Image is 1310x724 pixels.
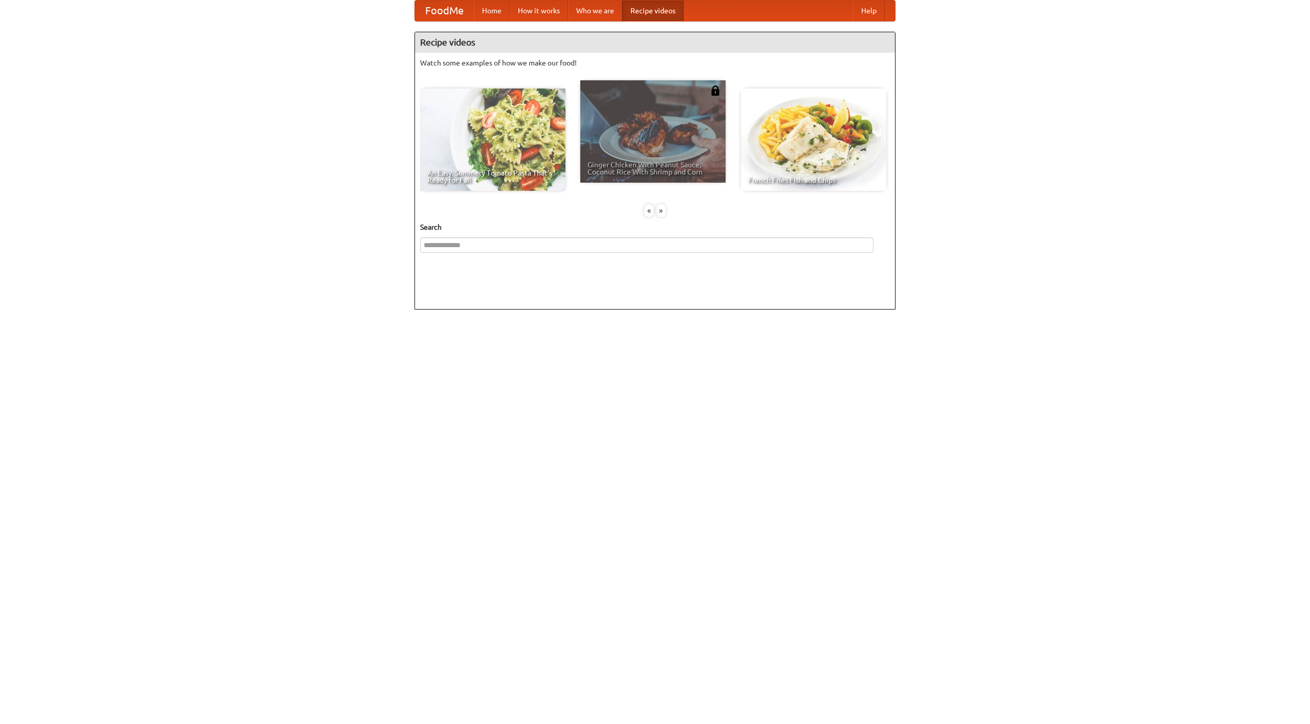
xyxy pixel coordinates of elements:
[568,1,622,21] a: Who we are
[853,1,885,21] a: Help
[622,1,684,21] a: Recipe videos
[657,204,666,217] div: »
[510,1,568,21] a: How it works
[741,89,886,191] a: French Fries Fish and Chips
[474,1,510,21] a: Home
[644,204,653,217] div: «
[420,89,565,191] a: An Easy, Summery Tomato Pasta That's Ready for Fall
[420,222,890,232] h5: Search
[710,85,720,96] img: 483408.png
[415,32,895,53] h4: Recipe videos
[415,1,474,21] a: FoodMe
[427,169,558,184] span: An Easy, Summery Tomato Pasta That's Ready for Fall
[420,58,890,68] p: Watch some examples of how we make our food!
[748,177,879,184] span: French Fries Fish and Chips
